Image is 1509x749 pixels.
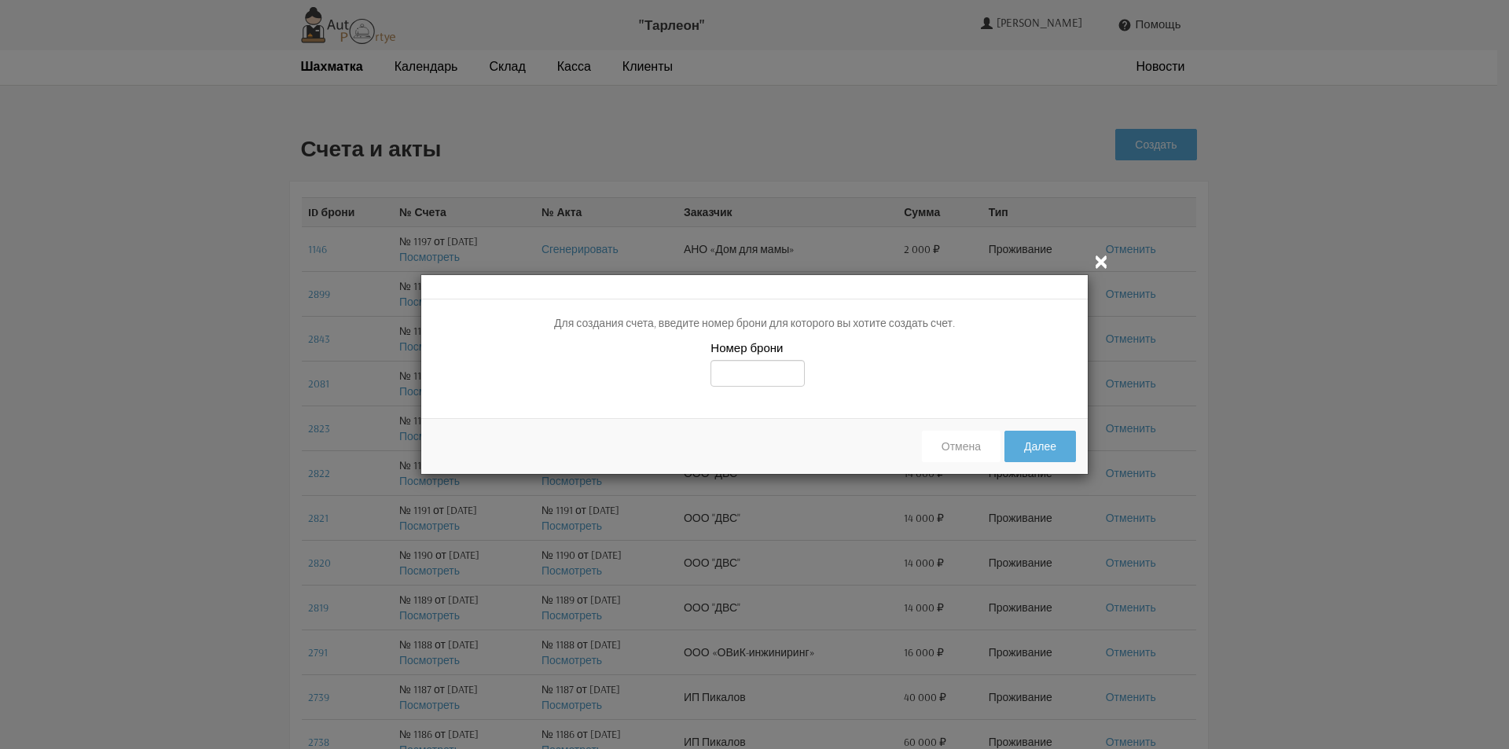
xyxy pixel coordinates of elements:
label: Номер брони [710,340,783,356]
p: Для создания счета, введите номер брони для которого вы хотите создать счет. [433,315,1076,332]
button: Закрыть [1092,251,1111,270]
button: Далее [1004,431,1076,462]
i:  [1092,252,1111,270]
button: Отмена [922,431,1000,462]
